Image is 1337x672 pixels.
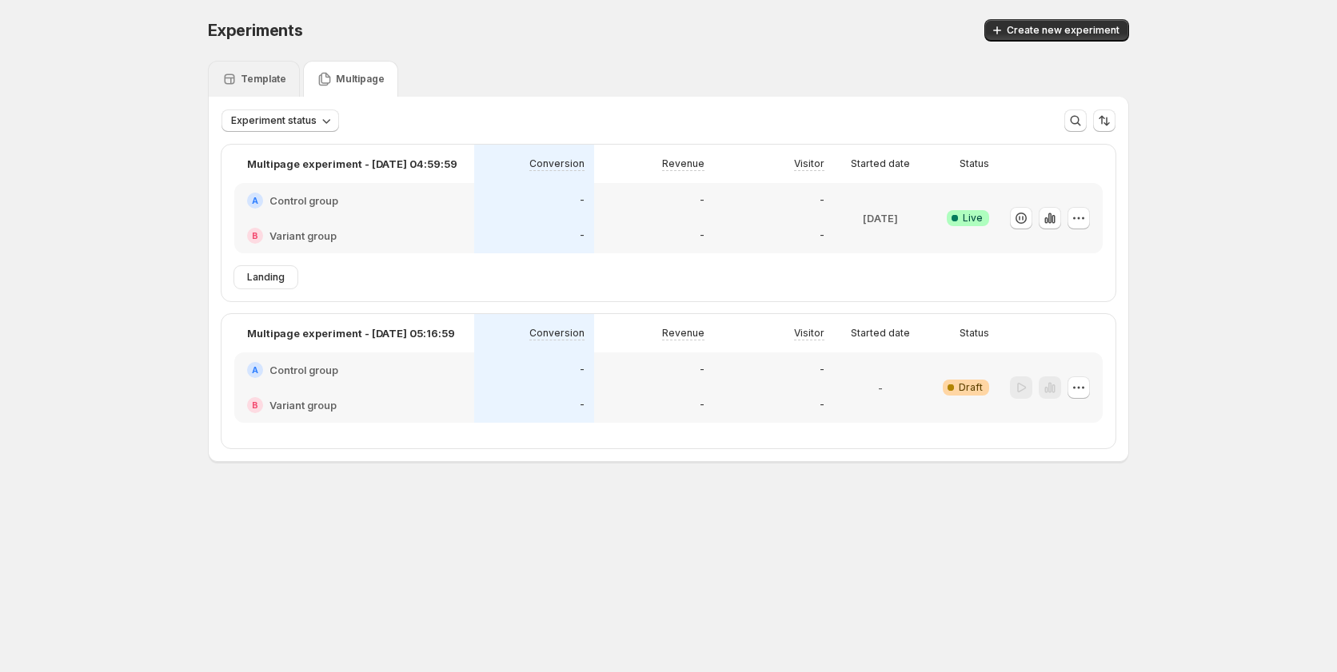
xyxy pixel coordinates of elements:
h2: Control group [269,362,338,378]
p: Conversion [529,327,585,340]
p: Started date [851,327,910,340]
p: Multipage [336,73,385,85]
button: Create new experiment [984,19,1129,42]
p: - [580,364,585,376]
p: Revenue [662,157,704,170]
p: Conversion [529,157,585,170]
span: Landing [247,271,285,284]
p: Status [960,157,989,170]
p: - [700,229,704,242]
p: Multipage experiment - [DATE] 04:59:59 [247,156,457,172]
p: - [580,229,585,242]
p: - [820,399,824,412]
button: Experiment status [222,109,339,132]
p: Visitor [794,327,824,340]
p: - [700,399,704,412]
p: - [700,364,704,376]
span: Create new experiment [1007,24,1119,37]
p: - [580,399,585,412]
h2: A [252,365,258,375]
h2: Variant group [269,397,337,413]
span: Experiment status [231,114,317,127]
p: - [878,380,883,396]
span: Experiments [208,21,303,40]
p: [DATE] [863,210,898,226]
p: - [820,194,824,207]
p: - [820,229,824,242]
h2: Variant group [269,228,337,244]
p: Visitor [794,157,824,170]
p: Template [241,73,286,85]
span: Draft [959,381,983,394]
p: - [700,194,704,207]
p: Multipage experiment - [DATE] 05:16:59 [247,325,455,341]
p: Revenue [662,327,704,340]
p: Started date [851,157,910,170]
span: Live [963,212,983,225]
p: - [820,364,824,376]
p: Status [960,327,989,340]
h2: A [252,196,258,205]
h2: B [252,231,258,241]
h2: B [252,400,258,410]
p: - [580,194,585,207]
h2: Control group [269,193,338,209]
button: Sort the results [1093,109,1115,132]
